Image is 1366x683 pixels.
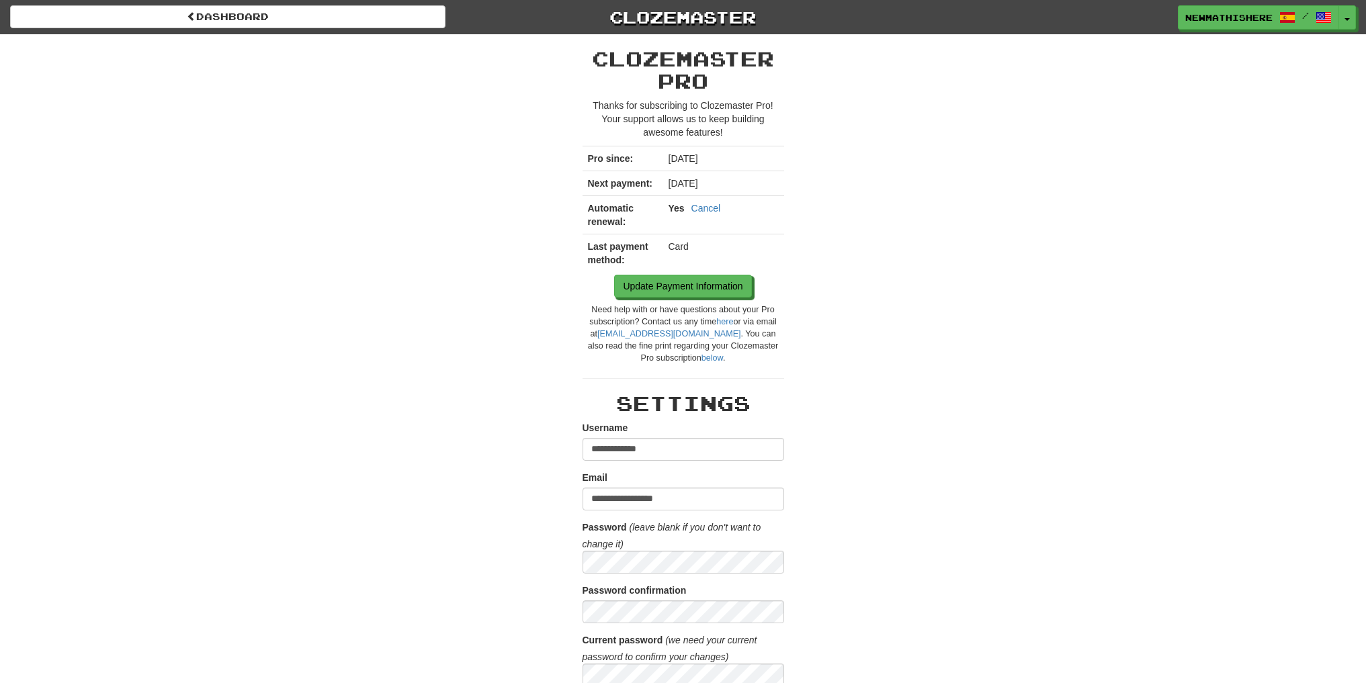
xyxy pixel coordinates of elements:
[583,584,687,597] label: Password confirmation
[466,5,901,29] a: Clozemaster
[588,241,648,265] strong: Last payment method:
[583,48,784,92] h2: Clozemaster Pro
[583,421,628,435] label: Username
[663,234,784,273] td: Card
[583,520,627,534] label: Password
[614,275,751,298] a: Update Payment Information
[691,201,721,215] a: Cancel
[583,392,784,414] h2: Settings
[669,203,685,214] strong: Yes
[10,5,445,28] a: Dashboard
[1185,11,1273,24] span: newmathishere
[663,146,784,171] td: [DATE]
[701,353,723,363] a: below
[588,203,634,227] strong: Automatic renewal:
[583,471,607,484] label: Email
[583,522,761,549] i: (leave blank if you don't want to change it)
[716,317,733,326] a: here
[588,178,652,189] strong: Next payment:
[583,635,757,662] i: (we need your current password to confirm your changes)
[588,153,634,164] strong: Pro since:
[1178,5,1339,30] a: newmathishere /
[583,633,663,647] label: Current password
[583,99,784,139] p: Thanks for subscribing to Clozemaster Pro! Your support allows us to keep building awesome features!
[663,171,784,196] td: [DATE]
[597,329,740,338] a: [EMAIL_ADDRESS][DOMAIN_NAME]
[1302,11,1309,20] span: /
[583,304,784,365] div: Need help with or have questions about your Pro subscription? Contact us any time or via email at...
